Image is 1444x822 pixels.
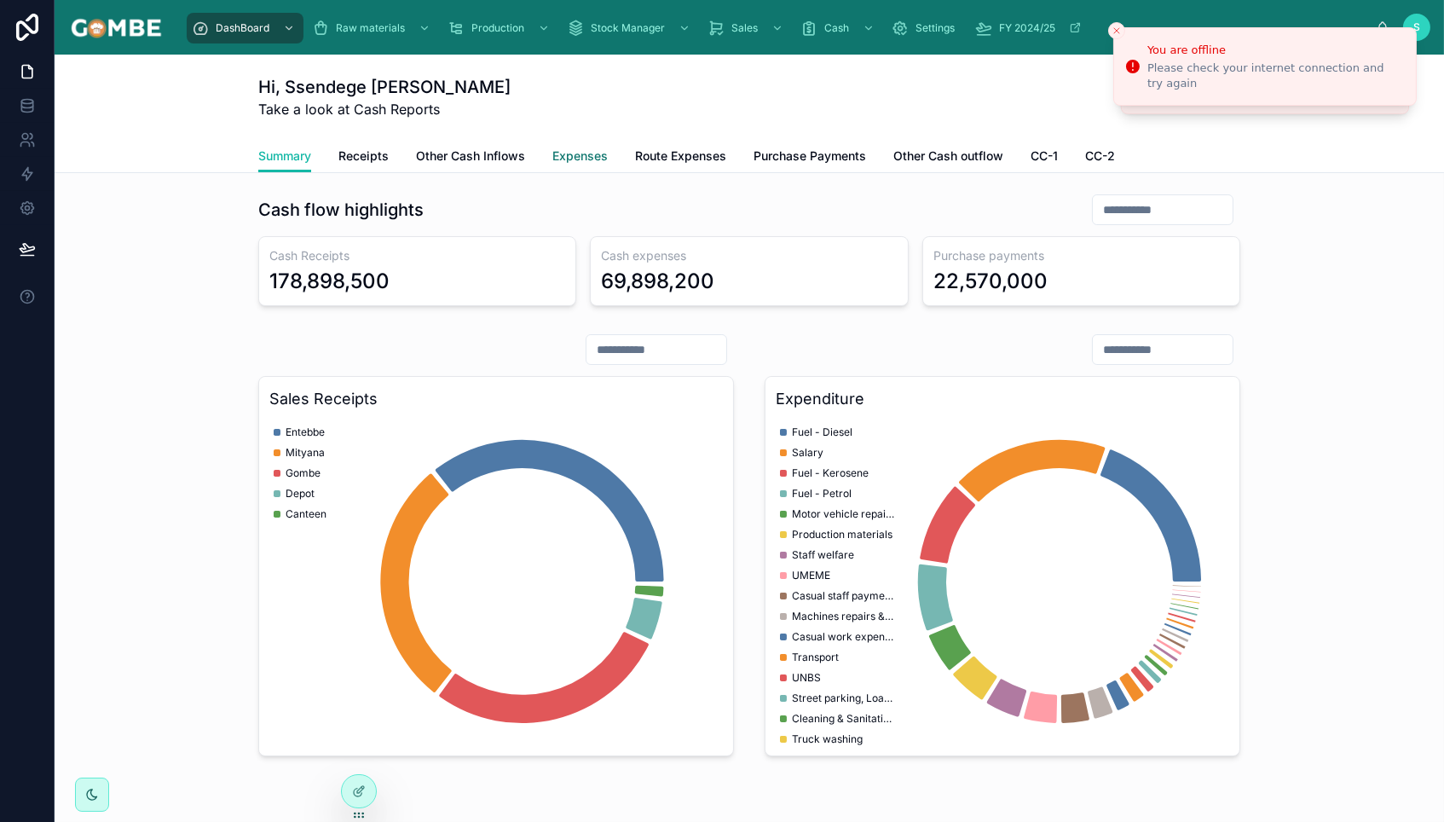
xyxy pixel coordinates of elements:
span: FY 2024/25 [999,21,1055,35]
span: Settings [915,21,955,35]
div: 69,898,200 [601,268,714,295]
span: Staff welfare [792,548,854,562]
div: You are offline [1147,42,1402,59]
a: Cash [795,13,883,43]
button: Close toast [1108,22,1125,39]
span: Cash [824,21,849,35]
div: scrollable content [178,9,1376,46]
span: Canteen [286,507,326,521]
span: Production [471,21,524,35]
span: CC-2 [1085,148,1115,165]
a: CC-1 [1031,141,1058,175]
span: Take a look at Cash Reports [258,99,511,119]
div: 178,898,500 [269,268,390,295]
span: Entebbe [286,425,325,439]
span: Purchase Payments [754,148,866,165]
span: Other Cash Inflows [416,148,525,165]
span: Fuel - Petrol [792,487,852,501]
span: Motor vehicle repairs & expenses [792,507,894,521]
img: App logo [68,14,165,41]
a: Expenses [552,141,608,175]
span: DashBoard [216,21,269,35]
div: chart [269,418,723,745]
a: Other Cash outflow [893,141,1003,175]
span: Raw materials [336,21,405,35]
span: Transport [792,651,839,664]
span: Fuel - Diesel [792,425,852,439]
h3: Cash Receipts [269,247,565,264]
span: Gombe [286,466,321,480]
h3: Expenditure [776,387,1229,411]
span: Route Expenses [635,148,726,165]
span: Truck washing [792,732,863,746]
a: Receipts [338,141,389,175]
span: Summary [258,148,311,165]
h1: Cash flow highlights [258,198,424,222]
a: Settings [887,13,967,43]
span: Salary [792,446,823,460]
a: CC-2 [1085,141,1115,175]
h3: Cash expenses [601,247,897,264]
h3: Sales Receipts [269,387,723,411]
span: Machines repairs & expenses [792,610,894,623]
div: Please check your internet connection and try again [1147,61,1402,91]
span: Casual work expenses [792,630,894,644]
div: chart [776,418,1229,745]
span: Sales [731,21,758,35]
span: Production materials [792,528,892,541]
a: DashBoard [187,13,303,43]
a: Route Expenses [635,141,726,175]
a: Stock Manager [562,13,699,43]
a: Production [442,13,558,43]
span: Casual staff payments [792,589,894,603]
h1: Hi, Ssendege [PERSON_NAME] [258,75,511,99]
span: Cleaning & Sanitation [792,712,894,726]
span: Street parking, Loading & Off loading [792,692,894,705]
a: Summary [258,141,311,173]
span: UMEME [792,569,830,582]
span: Stock Manager [591,21,665,35]
a: Other Cash Inflows [416,141,525,175]
span: S [1413,20,1420,34]
span: Other Cash outflow [893,148,1003,165]
a: Raw materials [307,13,439,43]
span: UNBS [792,671,821,685]
span: Expenses [552,148,608,165]
span: Receipts [338,148,389,165]
a: FY 2024/25 [970,13,1090,43]
a: Purchase Payments [754,141,866,175]
span: Depot [286,487,315,501]
h3: Purchase payments [933,247,1229,264]
a: Sales [702,13,792,43]
span: Fuel - Kerosene [792,466,869,480]
span: Mityana [286,446,325,460]
div: 22,570,000 [933,268,1048,295]
span: CC-1 [1031,148,1058,165]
